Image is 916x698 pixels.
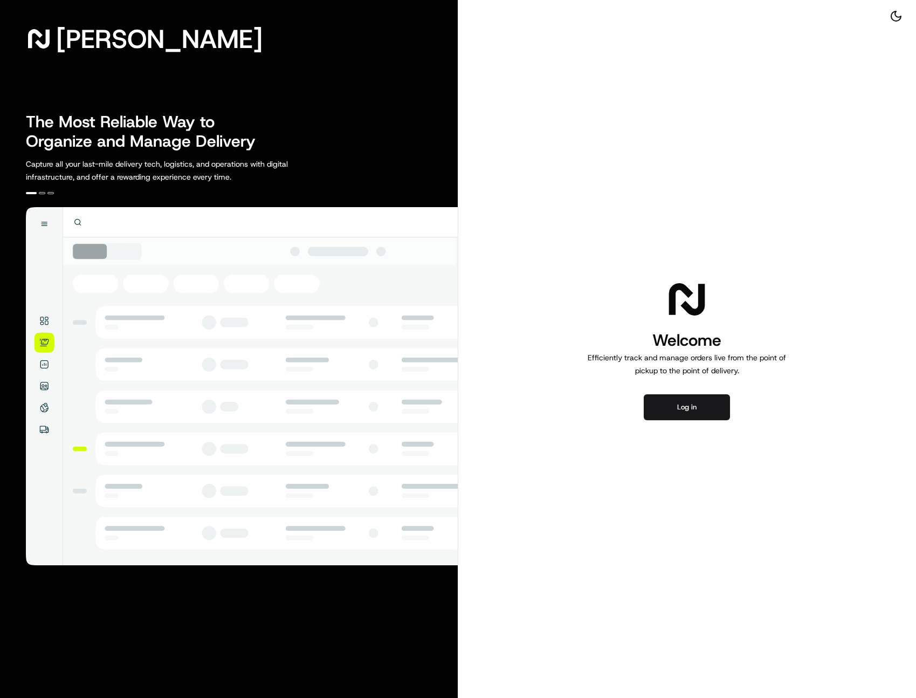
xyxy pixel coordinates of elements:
[26,207,458,565] img: illustration
[26,112,267,151] h2: The Most Reliable Way to Organize and Manage Delivery
[56,28,263,50] span: [PERSON_NAME]
[644,394,730,420] button: Log in
[26,158,336,183] p: Capture all your last-mile delivery tech, logistics, and operations with digital infrastructure, ...
[583,351,790,377] p: Efficiently track and manage orders live from the point of pickup to the point of delivery.
[583,330,790,351] h1: Welcome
